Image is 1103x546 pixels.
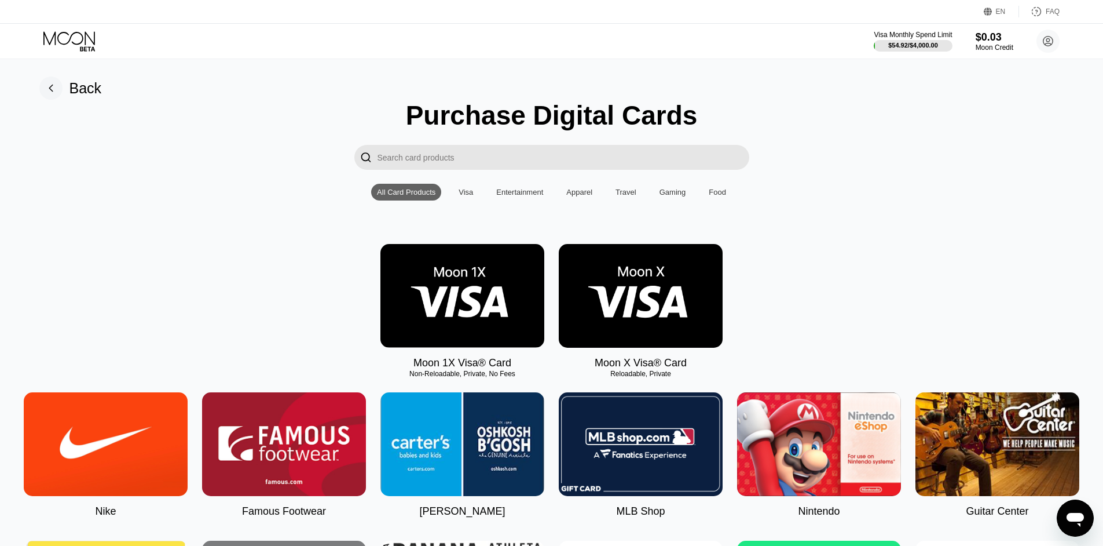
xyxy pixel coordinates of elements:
input: Search card products [378,145,749,170]
div: Entertainment [490,184,549,201]
div: Back [69,80,102,97]
div: EN [996,8,1006,16]
div: Visa Monthly Spend Limit$54.92/$4,000.00 [874,31,952,52]
div: Guitar Center [966,505,1028,518]
div: Purchase Digital Cards [406,100,698,131]
div: $54.92 / $4,000.00 [888,42,938,49]
div: Moon X Visa® Card [595,357,687,369]
div: Famous Footwear [242,505,326,518]
div: Gaming [654,184,692,201]
div: Apparel [566,188,592,196]
div:  [360,151,372,164]
div: [PERSON_NAME] [419,505,505,518]
div: Food [703,184,732,201]
div: MLB Shop [616,505,665,518]
div: Moon 1X Visa® Card [413,357,511,369]
div: All Card Products [371,184,441,201]
div: Food [709,188,726,196]
div: Visa Monthly Spend Limit [874,31,952,39]
div: Nike [95,505,116,518]
div: $0.03Moon Credit [976,31,1013,52]
iframe: Button to launch messaging window [1057,500,1094,537]
div: Nintendo [798,505,840,518]
div: $0.03 [976,31,1013,43]
div: Entertainment [496,188,543,196]
div: EN [984,6,1019,17]
div:  [354,145,378,170]
div: Visa [459,188,473,196]
div: Moon Credit [976,43,1013,52]
div: FAQ [1046,8,1060,16]
div: Back [39,77,102,100]
div: Non-Reloadable, Private, No Fees [380,370,544,378]
div: Gaming [659,188,686,196]
div: FAQ [1019,6,1060,17]
div: Apparel [560,184,598,201]
div: Visa [453,184,479,201]
div: All Card Products [377,188,435,196]
div: Reloadable, Private [559,370,723,378]
div: Travel [610,184,642,201]
div: Travel [615,188,636,196]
